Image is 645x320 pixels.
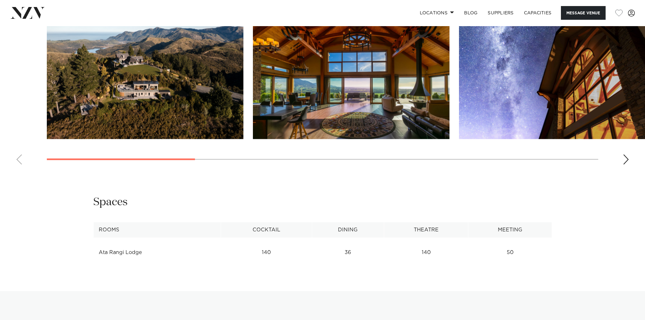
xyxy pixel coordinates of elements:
[93,195,128,209] h2: Spaces
[221,245,312,260] td: 140
[414,6,459,20] a: Locations
[459,6,483,20] a: BLOG
[519,6,557,20] a: Capacities
[561,6,606,20] button: Message Venue
[312,245,384,260] td: 36
[468,222,552,238] th: Meeting
[384,222,468,238] th: Theatre
[10,7,45,18] img: nzv-logo.png
[384,245,468,260] td: 140
[468,245,552,260] td: 50
[483,6,519,20] a: SUPPLIERS
[93,245,221,260] td: Ata Rangi Lodge
[221,222,312,238] th: Cocktail
[93,222,221,238] th: Rooms
[312,222,384,238] th: Dining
